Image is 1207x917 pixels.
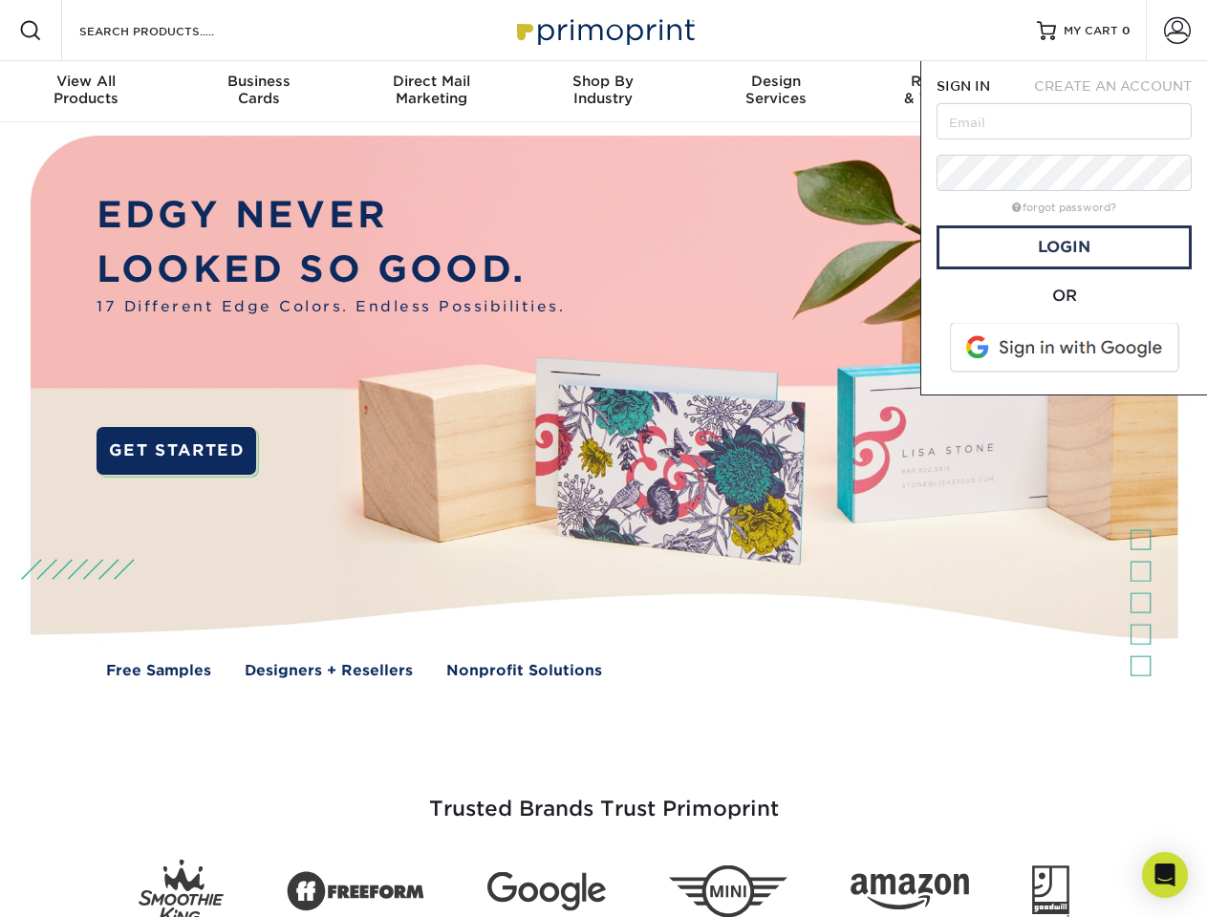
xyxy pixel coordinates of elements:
a: Login [937,225,1192,269]
a: Resources& Templates [862,61,1034,122]
img: Google [487,872,606,911]
span: SIGN IN [937,78,990,94]
span: CREATE AN ACCOUNT [1034,78,1192,94]
img: Amazon [851,874,969,910]
div: Open Intercom Messenger [1142,852,1188,898]
div: Marketing [345,73,517,107]
a: Free Samples [106,660,211,682]
a: Shop ByIndustry [517,61,689,122]
span: 17 Different Edge Colors. Endless Possibilities. [97,296,565,318]
span: Design [690,73,862,90]
a: GET STARTED [97,427,256,475]
span: MY CART [1064,23,1118,39]
a: Designers + Resellers [245,660,413,682]
a: DesignServices [690,61,862,122]
img: Primoprint [508,10,700,51]
a: Direct MailMarketing [345,61,517,122]
input: SEARCH PRODUCTS..... [77,19,264,42]
a: BusinessCards [172,61,344,122]
a: Nonprofit Solutions [446,660,602,682]
img: Goodwill [1032,865,1069,917]
span: Resources [862,73,1034,90]
span: 0 [1122,24,1131,37]
span: Shop By [517,73,689,90]
p: LOOKED SO GOOD. [97,243,565,297]
input: Email [937,103,1192,139]
div: & Templates [862,73,1034,107]
a: forgot password? [1012,202,1116,214]
div: Services [690,73,862,107]
div: OR [937,285,1192,308]
span: Business [172,73,344,90]
p: EDGY NEVER [97,188,565,243]
h3: Trusted Brands Trust Primoprint [45,751,1163,844]
div: Cards [172,73,344,107]
div: Industry [517,73,689,107]
span: Direct Mail [345,73,517,90]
